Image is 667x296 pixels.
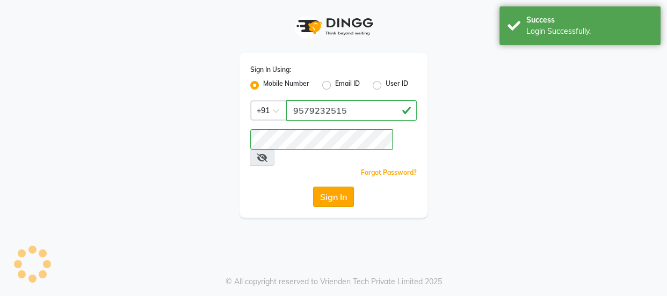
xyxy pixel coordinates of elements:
[291,11,376,42] img: logo1.svg
[313,187,354,207] button: Sign In
[250,65,291,75] label: Sign In Using:
[335,79,360,92] label: Email ID
[526,14,653,26] div: Success
[526,26,653,37] div: Login Successfully.
[250,129,393,150] input: Username
[361,168,417,176] a: Forgot Password?
[386,79,408,92] label: User ID
[263,79,309,92] label: Mobile Number
[286,100,417,121] input: Username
